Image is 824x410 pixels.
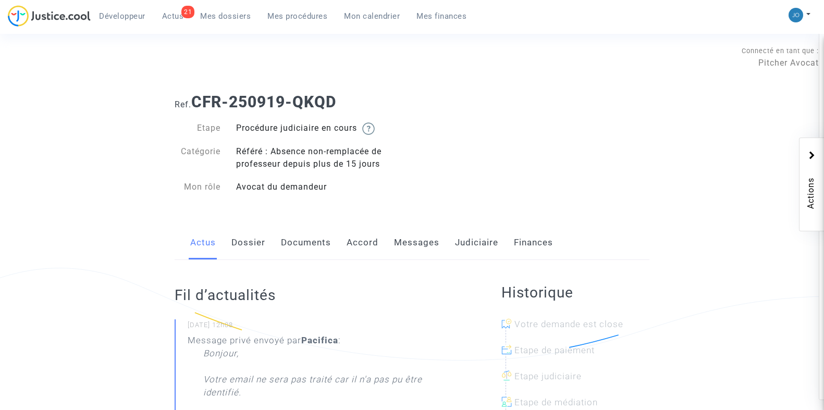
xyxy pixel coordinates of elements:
img: help.svg [362,122,375,135]
span: Actions [805,148,817,226]
span: Mes procédures [267,11,327,21]
a: Messages [394,226,439,260]
span: Mes finances [416,11,466,21]
div: Procédure judiciaire en cours [228,122,412,135]
small: [DATE] 12h08 [188,320,460,334]
div: Catégorie [167,145,228,170]
img: jc-logo.svg [8,5,91,27]
div: Avocat du demandeur [228,181,412,193]
a: Documents [281,226,331,260]
a: Développeur [91,8,154,24]
span: Mes dossiers [200,11,251,21]
span: Mon calendrier [344,11,400,21]
a: 21Actus [154,8,192,24]
a: Mes procédures [259,8,336,24]
div: Etape [167,122,228,135]
a: Mes dossiers [192,8,259,24]
span: Votre demande est close [514,319,623,329]
div: 21 [181,6,194,18]
a: Mon calendrier [336,8,408,24]
h2: Historique [501,283,649,302]
a: Mes finances [408,8,475,24]
div: Mon rôle [167,181,228,193]
span: Ref. [175,100,191,109]
a: Dossier [231,226,265,260]
img: 45a793c8596a0d21866ab9c5374b5e4b [789,8,803,22]
b: CFR-250919-QKQD [191,93,336,111]
span: Connecté en tant que : [742,47,819,55]
a: Judiciaire [455,226,498,260]
a: Accord [347,226,378,260]
span: Actus [162,11,184,21]
a: Finances [514,226,553,260]
a: Actus [190,226,216,260]
b: Pacifica [301,335,338,345]
span: Développeur [99,11,145,21]
h2: Fil d’actualités [175,286,460,304]
div: Référé : Absence non-remplacée de professeur depuis plus de 15 jours [228,145,412,170]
